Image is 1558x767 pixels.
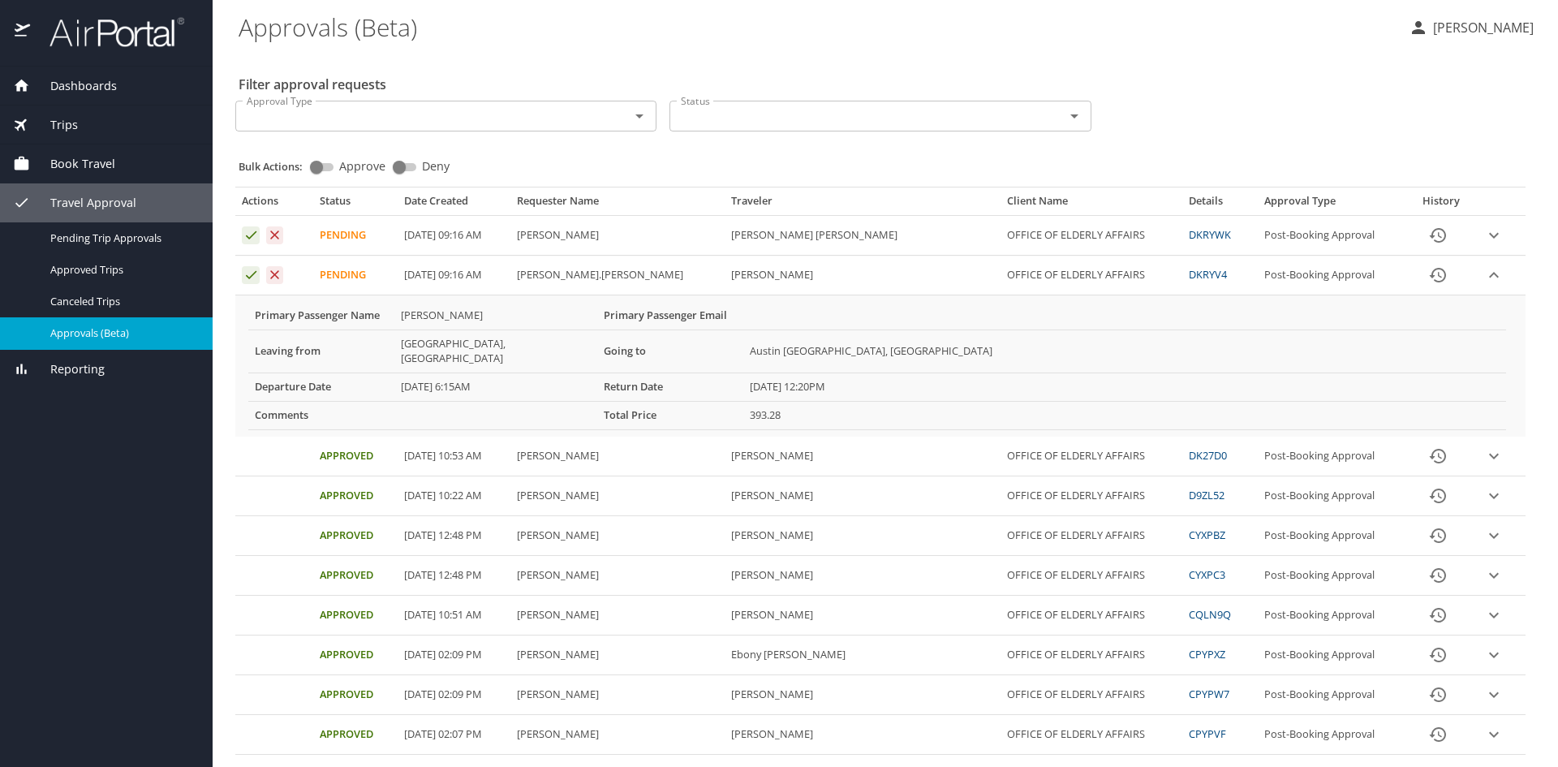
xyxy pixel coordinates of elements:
[313,556,398,596] td: Approved
[313,476,398,516] td: Approved
[1418,437,1457,476] button: History
[242,266,260,284] button: Approve request
[30,155,115,173] span: Book Travel
[248,302,394,330] th: Primary Passenger Name
[725,596,1001,636] td: [PERSON_NAME]
[339,161,385,172] span: Approve
[1182,194,1257,215] th: Details
[1001,476,1182,516] td: OFFICE OF ELDERLY AFFAIRS
[1258,194,1408,215] th: Approval Type
[1482,683,1506,707] button: expand row
[1258,256,1408,295] td: Post-Booking Approval
[1189,647,1225,661] a: CPYPXZ
[1482,444,1506,468] button: expand row
[313,636,398,675] td: Approved
[1258,596,1408,636] td: Post-Booking Approval
[1001,437,1182,476] td: OFFICE OF ELDERLY AFFAIRS
[1189,448,1227,463] a: DK27D0
[313,715,398,755] td: Approved
[398,715,510,755] td: [DATE] 02:07 PM
[725,556,1001,596] td: [PERSON_NAME]
[1418,216,1457,255] button: History
[313,516,398,556] td: Approved
[725,715,1001,755] td: [PERSON_NAME]
[32,16,184,48] img: airportal-logo.png
[1001,516,1182,556] td: OFFICE OF ELDERLY AFFAIRS
[313,216,398,256] td: Pending
[510,556,725,596] td: [PERSON_NAME]
[510,636,725,675] td: [PERSON_NAME]
[510,596,725,636] td: [PERSON_NAME]
[394,302,597,330] td: [PERSON_NAME]
[1482,722,1506,747] button: expand row
[1258,675,1408,715] td: Post-Booking Approval
[1001,675,1182,715] td: OFFICE OF ELDERLY AFFAIRS
[510,256,725,295] td: [PERSON_NAME].[PERSON_NAME]
[510,675,725,715] td: [PERSON_NAME]
[1189,227,1231,242] a: DKRYWK
[50,262,193,278] span: Approved Trips
[394,373,597,401] td: [DATE] 6:15AM
[1189,488,1224,502] a: D9ZL52
[510,437,725,476] td: [PERSON_NAME]
[1001,715,1182,755] td: OFFICE OF ELDERLY AFFAIRS
[1189,267,1227,282] a: DKRYV4
[1001,256,1182,295] td: OFFICE OF ELDERLY AFFAIRS
[1001,556,1182,596] td: OFFICE OF ELDERLY AFFAIRS
[30,360,105,378] span: Reporting
[313,437,398,476] td: Approved
[1482,223,1506,248] button: expand row
[743,401,1506,429] td: 393.28
[248,302,1506,430] table: More info for approvals
[266,226,284,244] button: Deny request
[628,105,651,127] button: Open
[1001,636,1182,675] td: OFFICE OF ELDERLY AFFAIRS
[1189,607,1231,622] a: CQLN9Q
[239,159,316,174] p: Bulk Actions:
[597,302,743,330] th: Primary Passenger Email
[1482,524,1506,548] button: expand row
[15,16,32,48] img: icon-airportal.png
[239,2,1396,52] h1: Approvals (Beta)
[510,516,725,556] td: [PERSON_NAME]
[239,71,386,97] h2: Filter approval requests
[30,116,78,134] span: Trips
[248,373,394,401] th: Departure Date
[1482,484,1506,508] button: expand row
[725,675,1001,715] td: [PERSON_NAME]
[510,715,725,755] td: [PERSON_NAME]
[398,516,510,556] td: [DATE] 12:48 PM
[50,325,193,341] span: Approvals (Beta)
[1482,563,1506,588] button: expand row
[743,373,1506,401] td: [DATE] 12:20PM
[597,330,743,373] th: Going to
[1407,194,1474,215] th: History
[1402,13,1540,42] button: [PERSON_NAME]
[1418,596,1457,635] button: History
[725,194,1001,215] th: Traveler
[725,437,1001,476] td: [PERSON_NAME]
[313,596,398,636] td: Approved
[398,216,510,256] td: [DATE] 09:16 AM
[1418,675,1457,714] button: History
[398,596,510,636] td: [DATE] 10:51 AM
[725,216,1001,256] td: [PERSON_NAME] [PERSON_NAME]
[50,294,193,309] span: Canceled Trips
[1418,636,1457,674] button: History
[398,194,510,215] th: Date Created
[1418,715,1457,754] button: History
[725,256,1001,295] td: [PERSON_NAME]
[510,216,725,256] td: [PERSON_NAME]
[398,675,510,715] td: [DATE] 02:09 PM
[398,476,510,516] td: [DATE] 10:22 AM
[1418,256,1457,295] button: History
[1418,516,1457,555] button: History
[597,401,743,429] th: Total Price
[1258,556,1408,596] td: Post-Booking Approval
[398,636,510,675] td: [DATE] 02:09 PM
[398,437,510,476] td: [DATE] 10:53 AM
[1258,636,1408,675] td: Post-Booking Approval
[1258,437,1408,476] td: Post-Booking Approval
[743,330,1506,373] td: Austin [GEOGRAPHIC_DATA], [GEOGRAPHIC_DATA]
[1189,687,1229,701] a: CPYPW7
